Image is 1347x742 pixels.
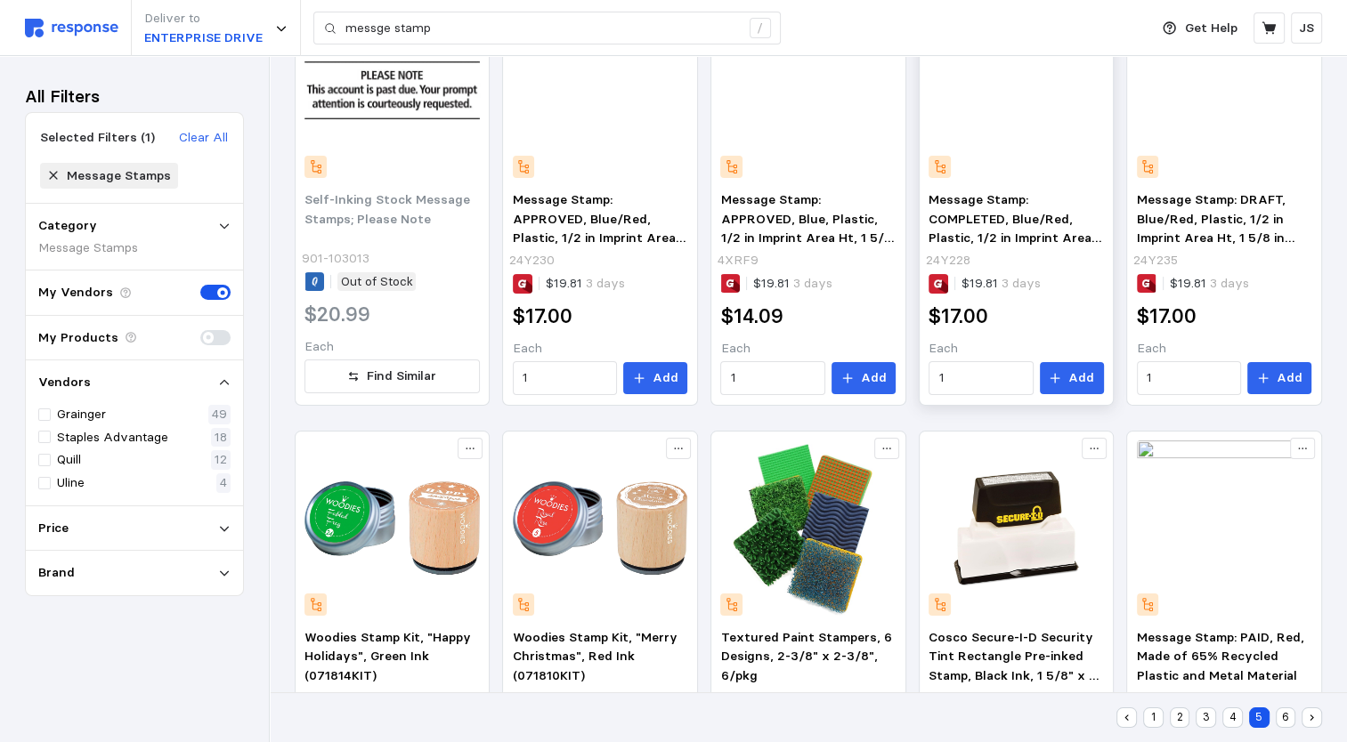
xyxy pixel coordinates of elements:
p: $19.81 [962,274,1041,294]
p: Each [720,339,896,359]
p: Add [861,368,887,388]
img: sp100410978_sc7 [513,440,688,616]
p: Find Similar [367,367,436,386]
button: Find Similar [304,359,480,393]
p: 4 [220,473,227,493]
div: Message Stamps [67,166,171,185]
span: 3 days [1206,275,1249,291]
input: Qty [1147,362,1231,394]
p: Uline [57,473,85,493]
button: 5 [1249,707,1270,728]
span: Textured Paint Stampers, 6 Designs, 2-3/8" x 2-3/8", 6/pkg [720,629,891,683]
p: 901-034590 [926,689,998,708]
p: 18 [215,428,227,448]
input: Qty [523,362,607,394]
p: Clear All [179,128,228,148]
img: 24Y230_AS01 [513,3,688,178]
img: 24Y235_AS01 [1137,3,1312,178]
h2: $14.09 [720,302,783,330]
p: My Vendors [38,283,113,302]
button: Add [1040,362,1104,394]
p: Get Help [1185,19,1237,38]
p: 876862 [718,689,762,708]
img: sp101841628_sc7 [304,440,480,616]
button: JS [1291,12,1322,44]
h2: $17.00 [929,302,988,330]
p: Each [929,339,1104,359]
p: Category [38,216,97,236]
p: Each [1137,339,1312,359]
h3: All Filters [25,85,100,109]
p: Staples Advantage [57,428,168,448]
p: Grainger [57,405,106,424]
button: Add [832,362,896,394]
input: Qty [939,362,1024,394]
img: m007122680_sc7 [720,440,896,616]
span: Message Stamp: COMPLETED, Blue/Red, Plastic, 1/2 in Imprint Area Ht, 1 5/8 in Imprint Area Wd [929,191,1101,265]
p: Add [653,368,678,388]
span: Woodies Stamp Kit, "Happy Holidays", Green Ink (071814KIT) [304,629,471,683]
button: 6 [1276,707,1296,728]
button: 3 [1196,707,1216,728]
span: Message Stamp: APPROVED, Blue/Red, Plastic, 1/2 in Imprint Area Ht, 1 5/8 in Imprint Area Wd [513,191,686,265]
span: 3 days [790,275,832,291]
img: 4XRF9_AS01 [720,3,896,178]
button: 2 [1170,707,1190,728]
button: 1 [1143,707,1164,728]
p: $19.81 [753,274,832,294]
p: My Products [38,328,118,348]
p: $19.81 [546,274,625,294]
p: Add [1068,368,1094,388]
p: JS [1299,19,1314,38]
div: Message Stamps [38,238,231,257]
img: sp50666008_s7 [929,440,1104,616]
p: 24Y228 [926,251,970,270]
span: Self-Inking Stock Message Stamps; Please Note [304,191,470,227]
img: svg%3e [25,19,118,37]
p: 24Y230 [509,251,555,270]
p: Brand [38,563,75,583]
p: 12 [215,450,227,470]
p: Each [513,339,688,359]
input: Search for a product name or SKU [345,12,740,44]
p: 24455153 [509,689,564,708]
p: Quill [57,450,81,470]
p: Deliver to [144,9,263,28]
button: Add [623,362,687,394]
button: Get Help [1152,12,1248,45]
button: 4 [1222,707,1243,728]
p: 24455155 [302,689,357,708]
p: Add [1277,368,1302,388]
span: 3 days [582,275,625,291]
span: Cosco Secure-I-D Security Tint Rectangle Pre-inked Stamp, Black Ink, 1 5/8" x 2 5/8" (034590) [929,629,1099,703]
span: Woodies Stamp Kit, "Merry Christmas", Red Ink (071810KIT) [513,629,678,683]
p: 4XRF9 [718,251,759,270]
p: 49 [212,405,227,424]
button: Add [1247,362,1311,394]
img: s0944039_s7 [304,3,480,178]
input: Qty [731,362,816,394]
p: 3RAP2 [1133,689,1175,708]
button: Clear All [178,127,229,149]
span: Message Stamp: DRAFT, Blue/Red, Plastic, 1/2 in Imprint Area Ht, 1 5/8 in Imprint Area Wd [1137,191,1294,265]
span: 3 days [998,275,1041,291]
p: 901-103013 [302,249,369,269]
div: / [750,18,771,39]
p: Vendors [38,373,91,392]
p: Price [38,519,69,538]
h2: $20.99 [304,301,370,328]
span: Message Stamp: PAID, Red, Made of 65% Recycled Plastic and Metal Material [1137,629,1304,683]
h2: $17.00 [1137,302,1197,330]
img: 3RAP2_AS01 [1137,440,1312,616]
p: Each [304,337,480,357]
p: $19.81 [1170,274,1249,294]
p: ENTERPRISE DRIVE [144,28,263,48]
img: 24Y228_AS01 [929,3,1104,178]
h2: $17.00 [513,302,572,330]
p: Out of Stock [340,272,412,292]
span: Message Stamp: APPROVED, Blue, Plastic, 1/2 in Imprint Area Ht, 1 5/8 in Imprint Area Wd [720,191,893,265]
div: Selected Filters (1) [40,128,155,147]
p: 24Y235 [1133,251,1178,270]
